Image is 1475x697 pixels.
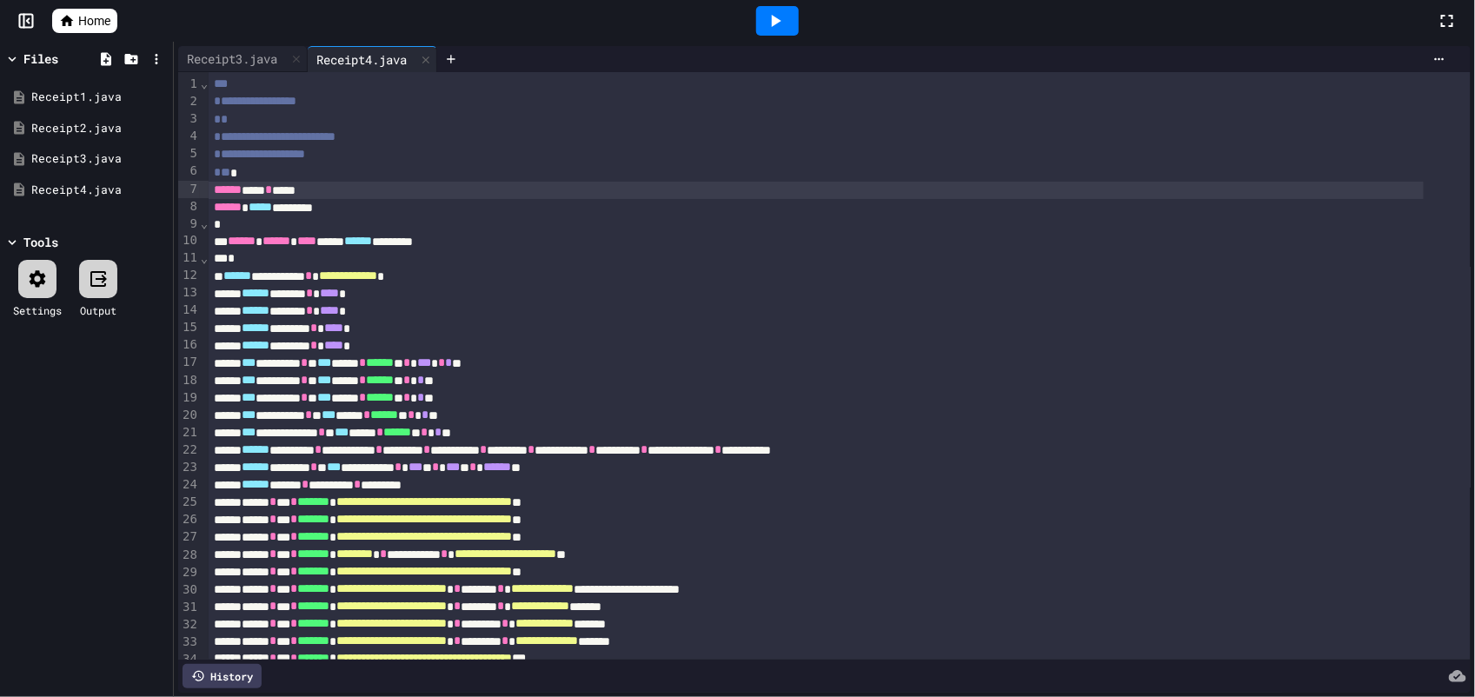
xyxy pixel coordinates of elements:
[200,251,209,265] span: Fold line
[183,664,262,688] div: History
[31,89,167,106] div: Receipt1.java
[178,163,200,180] div: 6
[178,110,200,128] div: 3
[178,528,200,546] div: 27
[178,424,200,441] div: 21
[178,76,200,93] div: 1
[78,12,110,30] span: Home
[178,459,200,476] div: 23
[178,494,200,511] div: 25
[178,249,200,267] div: 11
[178,93,200,110] div: 2
[178,181,200,198] div: 7
[23,233,58,251] div: Tools
[178,372,200,389] div: 18
[178,616,200,634] div: 32
[178,198,200,216] div: 8
[13,302,62,318] div: Settings
[178,216,200,233] div: 9
[23,50,58,68] div: Files
[178,407,200,424] div: 20
[178,389,200,407] div: 19
[200,76,209,90] span: Fold line
[178,599,200,616] div: 31
[178,302,200,319] div: 14
[308,50,415,69] div: Receipt4.java
[31,150,167,168] div: Receipt3.java
[178,441,200,459] div: 22
[178,128,200,145] div: 4
[178,634,200,651] div: 33
[80,302,116,318] div: Output
[178,547,200,564] div: 28
[31,182,167,199] div: Receipt4.java
[200,216,209,230] span: Fold line
[178,336,200,354] div: 16
[52,9,117,33] a: Home
[178,476,200,494] div: 24
[31,120,167,137] div: Receipt2.java
[178,511,200,528] div: 26
[178,50,286,68] div: Receipt3.java
[178,284,200,302] div: 13
[308,46,437,72] div: Receipt4.java
[178,319,200,336] div: 15
[178,564,200,581] div: 29
[178,354,200,371] div: 17
[178,267,200,284] div: 12
[178,581,200,599] div: 30
[178,46,308,72] div: Receipt3.java
[178,145,200,163] div: 5
[178,232,200,249] div: 10
[178,651,200,668] div: 34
